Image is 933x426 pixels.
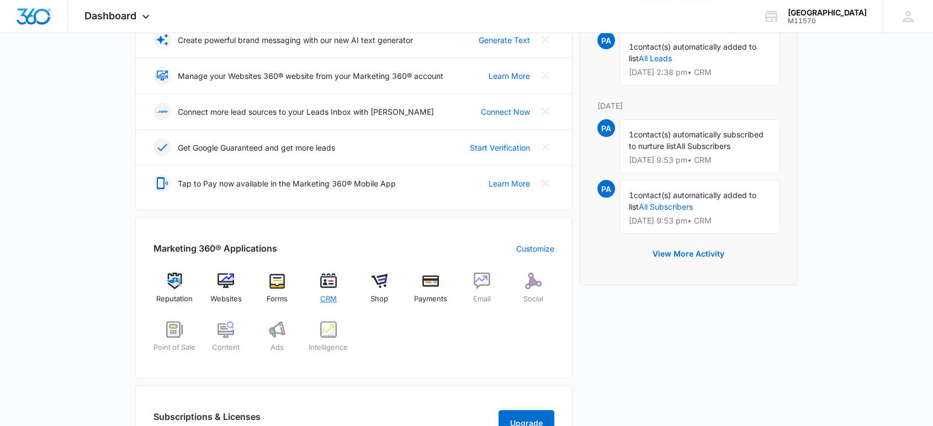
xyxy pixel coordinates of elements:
span: Websites [210,294,242,305]
button: Close [537,139,554,156]
button: View More Activity [642,241,735,267]
p: [DATE] 9:53 pm • CRM [629,217,770,225]
a: Learn More [489,178,530,189]
button: Close [537,174,554,192]
span: Forms [267,294,288,305]
a: Ads [256,321,299,361]
a: Shop [358,273,401,312]
div: account name [788,8,867,17]
a: Generate Text [479,34,530,46]
span: CRM [320,294,337,305]
span: All Subscribers [676,141,730,151]
p: Create powerful brand messaging with our new AI text generator [178,34,413,46]
a: Point of Sale [153,321,196,361]
span: Payments [414,294,447,305]
span: Email [473,294,491,305]
span: contact(s) automatically subscribed to nurture list [629,130,764,151]
span: Shop [370,294,388,305]
h2: Marketing 360® Applications [153,242,277,255]
a: Intelligence [307,321,349,361]
p: Manage your Websites 360® website from your Marketing 360® account [178,70,443,82]
p: Tap to Pay now available in the Marketing 360® Mobile App [178,178,396,189]
button: Close [537,31,554,49]
a: All Subscribers [639,202,693,211]
span: Social [523,294,543,305]
a: Start Verification [470,142,530,153]
div: account id [788,17,867,25]
span: Point of Sale [153,342,195,353]
p: [DATE] 9:53 pm • CRM [629,156,770,164]
button: Close [537,67,554,84]
p: [DATE] [597,100,780,111]
a: Customize [516,243,554,254]
a: Reputation [153,273,196,312]
span: PA [597,31,615,49]
a: Connect Now [481,106,530,118]
p: [DATE] 2:38 pm • CRM [629,68,770,76]
a: All Leads [639,54,672,63]
span: 1 [629,190,634,200]
span: 1 [629,130,634,139]
span: Reputation [156,294,193,305]
p: Get Google Guaranteed and get more leads [178,142,335,153]
span: Intelligence [309,342,348,353]
button: Close [537,103,554,120]
a: Content [205,321,247,361]
span: 1 [629,42,634,51]
a: Forms [256,273,299,312]
a: Websites [205,273,247,312]
span: PA [597,180,615,198]
span: Dashboard [84,10,136,22]
a: CRM [307,273,349,312]
p: Connect more lead sources to your Leads Inbox with [PERSON_NAME] [178,106,434,118]
a: Email [461,273,503,312]
span: Ads [271,342,284,353]
span: Content [212,342,240,353]
a: Payments [410,273,452,312]
span: contact(s) automatically added to list [629,42,756,63]
span: PA [597,119,615,137]
a: Learn More [489,70,530,82]
span: contact(s) automatically added to list [629,190,756,211]
a: Social [512,273,554,312]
